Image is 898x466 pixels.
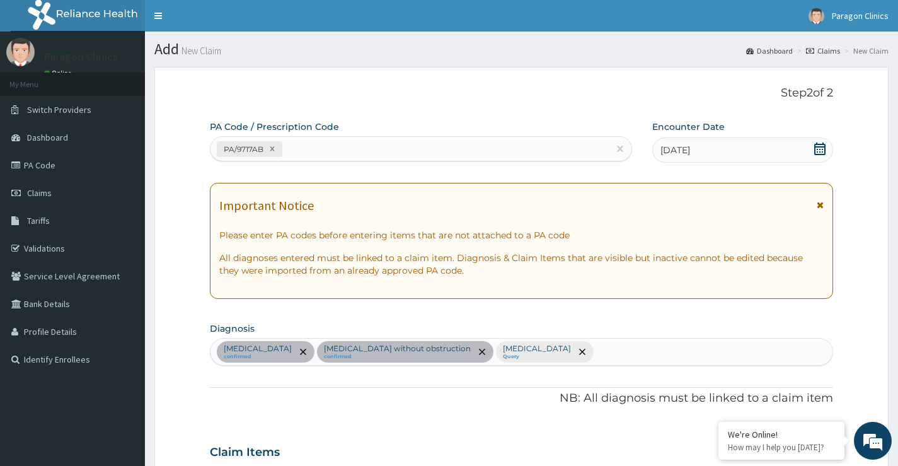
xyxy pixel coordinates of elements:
[224,354,292,360] small: confirmed
[809,8,824,24] img: User Image
[44,51,118,62] p: Paragon Clinics
[224,344,292,354] p: [MEDICAL_DATA]
[6,38,35,66] img: User Image
[27,215,50,226] span: Tariffs
[219,252,824,277] p: All diagnoses entered must be linked to a claim item. Diagnosis & Claim Items that are visible bu...
[476,346,488,358] span: remove selection option
[154,41,889,57] h1: Add
[210,446,280,460] h3: Claim Items
[27,104,91,115] span: Switch Providers
[503,354,571,360] small: Query
[746,45,793,56] a: Dashboard
[503,344,571,354] p: [MEDICAL_DATA]
[728,429,835,440] div: We're Online!
[297,346,309,358] span: remove selection option
[210,86,833,100] p: Step 2 of 2
[728,442,835,453] p: How may I help you today?
[832,10,889,21] span: Paragon Clinics
[27,187,52,199] span: Claims
[219,229,824,242] p: Please enter PA codes before entering items that are not attached to a PA code
[577,346,588,358] span: remove selection option
[324,354,471,360] small: confirmed
[324,344,471,354] p: [MEDICAL_DATA] without obstruction
[27,132,68,143] span: Dashboard
[806,45,840,56] a: Claims
[179,46,221,55] small: New Claim
[210,322,255,335] label: Diagnosis
[652,120,725,133] label: Encounter Date
[44,69,74,78] a: Online
[841,45,889,56] li: New Claim
[219,199,314,213] h1: Important Notice
[210,120,339,133] label: PA Code / Prescription Code
[220,142,265,156] div: PA/9717AB
[660,144,690,156] span: [DATE]
[210,390,833,407] p: NB: All diagnosis must be linked to a claim item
